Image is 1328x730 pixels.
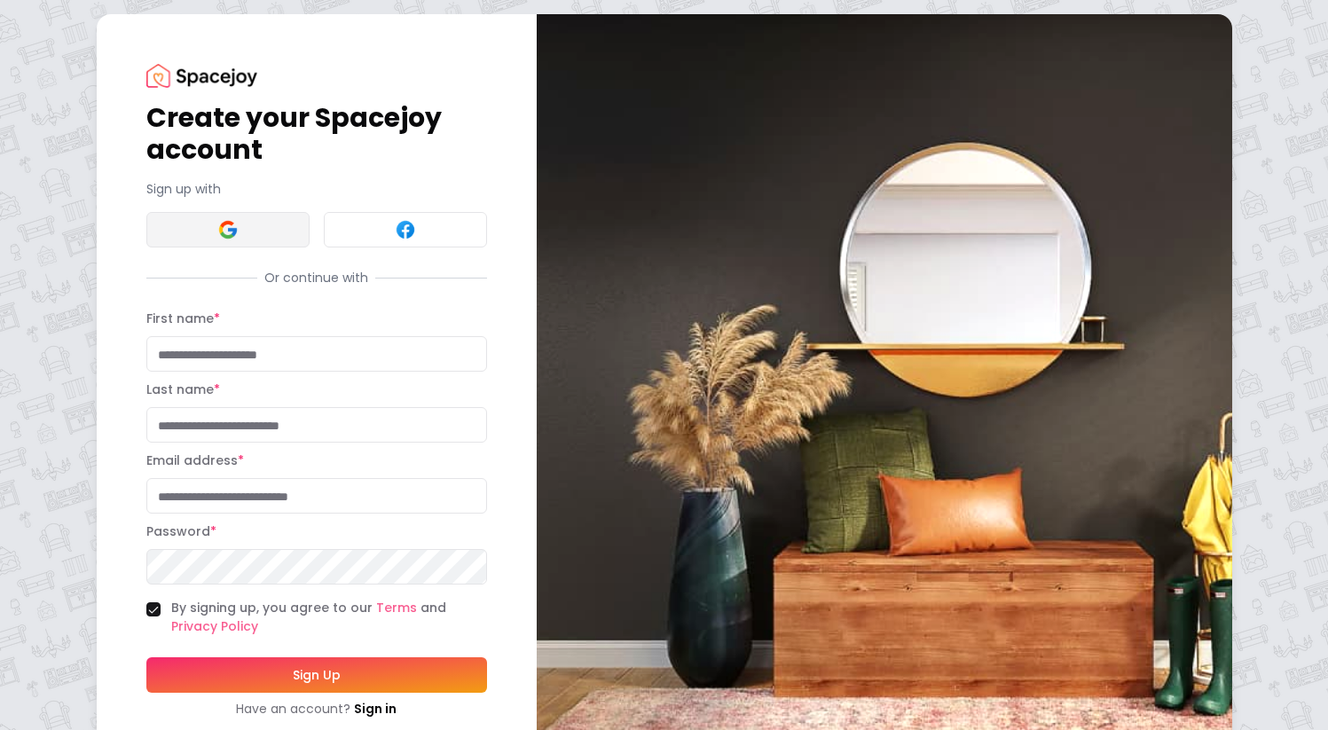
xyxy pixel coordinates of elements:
label: Last name [146,381,220,398]
label: By signing up, you agree to our and [171,599,487,636]
p: Sign up with [146,180,487,198]
img: Spacejoy Logo [146,64,257,88]
img: Google signin [217,219,239,240]
div: Have an account? [146,700,487,718]
label: First name [146,310,220,327]
button: Sign Up [146,657,487,693]
label: Email address [146,451,244,469]
img: Facebook signin [395,219,416,240]
a: Terms [376,599,417,616]
a: Privacy Policy [171,617,258,635]
a: Sign in [354,700,397,718]
h1: Create your Spacejoy account [146,102,487,166]
span: Or continue with [257,269,375,287]
label: Password [146,522,216,540]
